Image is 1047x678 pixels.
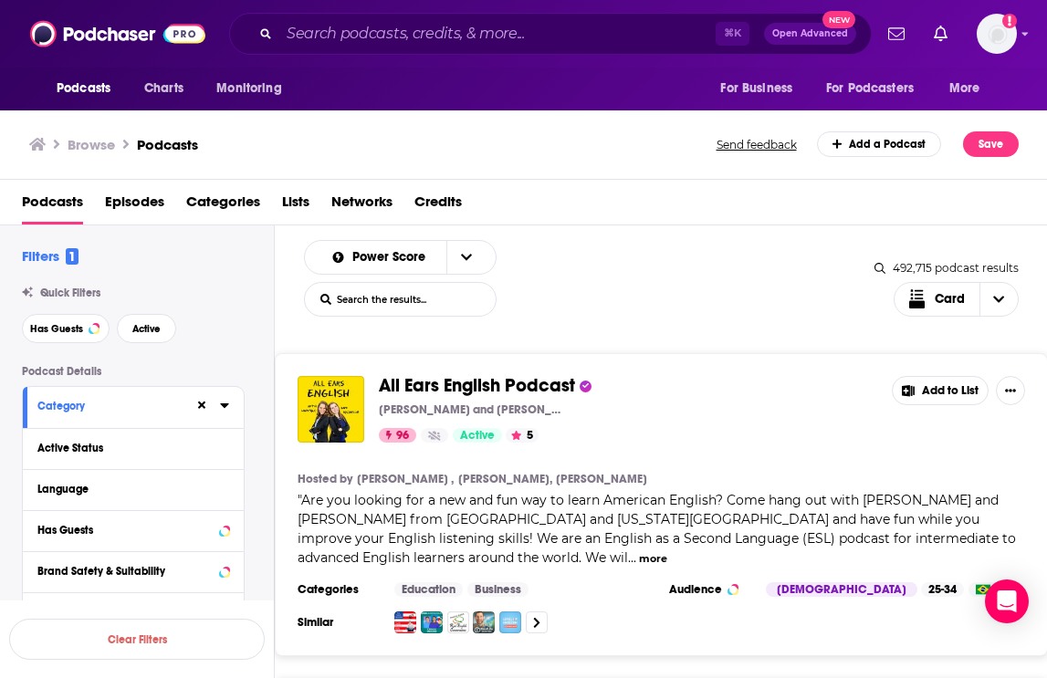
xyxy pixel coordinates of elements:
[447,611,469,633] img: Real English Conversations Podcast – Real English for Global Professionals | Speak Clearly & Conf...
[37,436,229,459] button: Active Status
[298,376,364,443] img: All Ears English Podcast
[132,71,194,106] a: Charts
[37,400,183,412] div: Category
[298,492,1016,566] span: "
[22,314,110,343] button: Has Guests
[720,76,792,101] span: For Business
[892,376,989,405] button: Add to List
[298,582,380,597] h3: Categories
[460,427,495,445] span: Active
[22,365,245,378] p: Podcast Details
[977,14,1017,54] span: Logged in as kkade
[826,76,914,101] span: For Podcasters
[30,324,83,334] span: Has Guests
[977,14,1017,54] img: User Profile
[304,240,497,275] h2: Choose List sort
[711,137,802,152] button: Send feedback
[963,131,1019,157] button: Save
[764,23,856,45] button: Open AdvancedNew
[37,477,229,500] button: Language
[279,19,716,48] input: Search podcasts, credits, & more...
[499,611,521,633] img: The Level Up English Podcast
[30,16,205,51] img: Podchaser - Follow, Share and Rate Podcasts
[40,287,100,299] span: Quick Filters
[639,551,667,567] button: more
[556,472,647,486] a: [PERSON_NAME]
[814,71,940,106] button: open menu
[772,29,848,38] span: Open Advanced
[894,282,1020,317] button: Choose View
[628,549,636,566] span: ...
[137,136,198,153] a: Podcasts
[996,376,1025,405] button: Show More Button
[316,251,447,264] button: open menu
[37,559,229,582] button: Brand Safety & Suitability
[68,136,115,153] h3: Browse
[506,428,539,443] button: 5
[44,71,134,106] button: open menu
[37,394,194,417] button: Category
[921,582,964,597] div: 25-34
[282,187,309,224] a: Lists
[144,76,183,101] span: Charts
[949,76,980,101] span: More
[379,376,575,396] a: All Ears English Podcast
[379,402,561,417] p: [PERSON_NAME] and [PERSON_NAME]
[977,14,1017,54] button: Show profile menu
[379,374,575,397] span: All Ears English Podcast
[37,518,229,541] button: Has Guests
[357,472,454,486] a: [PERSON_NAME] ,
[817,131,942,157] a: Add a Podcast
[822,11,855,28] span: New
[396,427,409,445] span: 96
[37,524,214,537] div: Has Guests
[298,472,352,486] h4: Hosted by
[446,241,485,274] button: open menu
[229,13,872,55] div: Search podcasts, credits, & more...
[37,483,217,495] div: Language
[985,579,1029,623] div: Open Intercom Messenger
[298,492,1016,566] span: Are you looking for a new and fun way to learn American English? Come hang out with [PERSON_NAME]...
[669,582,751,597] h3: Audience
[458,472,552,486] a: [PERSON_NAME],
[473,611,495,633] a: RealLife English: Learn and Speak Confident, Natural English
[874,261,1019,275] div: 492,715 podcast results
[766,582,917,597] div: [DEMOGRAPHIC_DATA]
[707,71,815,106] button: open menu
[132,324,161,334] span: Active
[467,582,529,597] a: Business
[204,71,305,106] button: open menu
[937,71,1003,106] button: open menu
[394,582,463,597] a: Education
[379,428,416,443] a: 96
[22,187,83,224] a: Podcasts
[414,187,462,224] a: Credits
[331,187,393,224] a: Networks
[105,187,164,224] span: Episodes
[9,619,265,660] button: Clear Filters
[37,565,214,578] div: Brand Safety & Suitability
[186,187,260,224] a: Categories
[421,611,443,633] img: 6 Minute English
[935,293,965,306] span: Card
[881,18,912,49] a: Show notifications dropdown
[37,442,217,454] div: Active Status
[927,18,955,49] a: Show notifications dropdown
[716,22,749,46] span: ⌘ K
[352,251,432,264] span: Power Score
[117,314,176,343] button: Active
[453,428,502,443] a: Active
[394,611,416,633] img: Daily Easy English Expression Podcast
